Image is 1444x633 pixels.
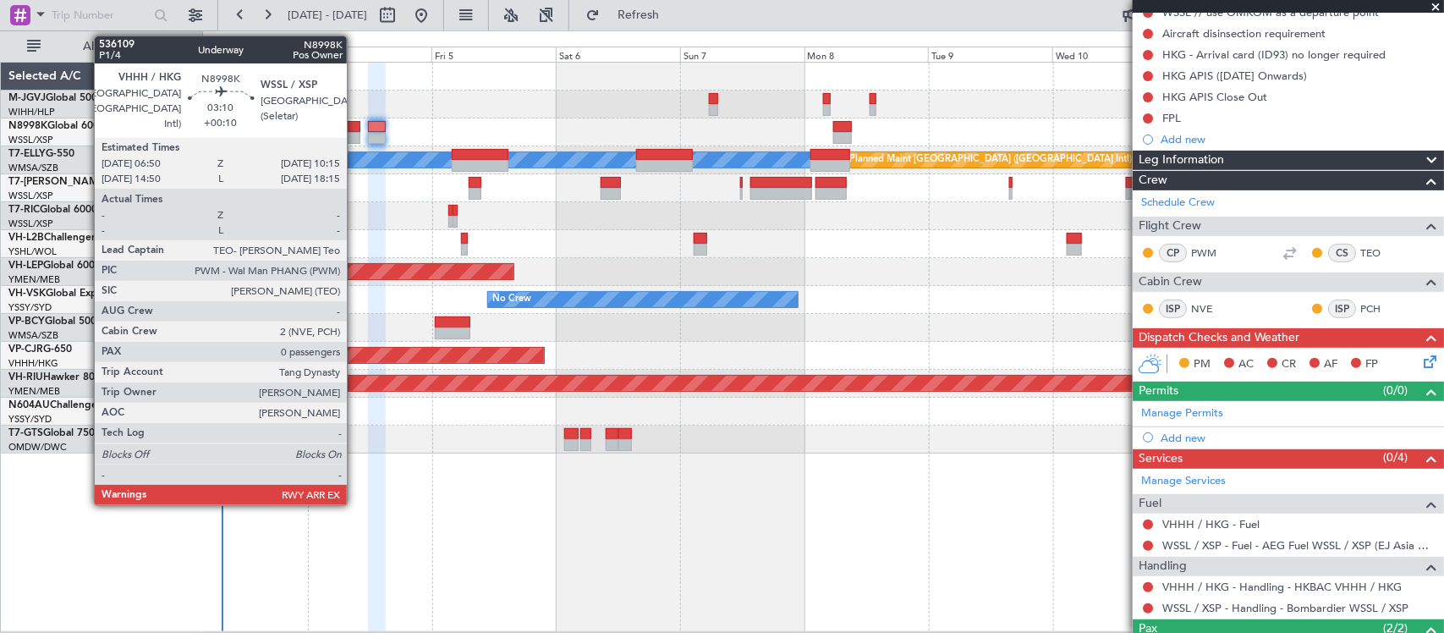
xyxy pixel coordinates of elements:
a: VH-LEPGlobal 6000 [8,261,101,271]
span: Services [1139,449,1183,469]
span: Handling [1139,557,1187,576]
span: Flight Crew [1139,217,1201,236]
a: WSSL/XSP [8,190,53,202]
span: AC [1238,356,1254,373]
a: VP-BCYGlobal 5000 [8,316,102,327]
span: N8998K [8,121,47,131]
div: Wed 10 [1052,47,1177,62]
div: Wed 3 [184,47,308,62]
span: VH-L2B [8,233,44,243]
a: WSSL/XSP [8,217,53,230]
span: FP [1365,356,1378,373]
a: WSSL / XSP - Fuel - AEG Fuel WSSL / XSP (EJ Asia Only) [1162,538,1436,553]
div: HKG - Arrival card (ID93) no longer required [1162,47,1386,62]
span: T7-GTS [8,428,43,438]
span: (0/0) [1383,382,1408,399]
span: Cabin Crew [1139,272,1202,292]
div: Sun 7 [680,47,804,62]
div: CP [1159,244,1187,262]
div: ISP [1328,300,1356,318]
a: VH-L2BChallenger 604 [8,233,117,243]
a: YSSY/SYD [8,301,52,314]
span: AF [1324,356,1337,373]
span: N604AU [8,400,50,410]
div: Mon 8 [804,47,929,62]
a: T7-[PERSON_NAME]Global 7500 [8,177,164,187]
div: No Crew [492,287,531,312]
div: [DATE] [206,34,234,48]
a: M-JGVJGlobal 5000 [8,93,103,103]
div: ISP [1159,300,1187,318]
a: Manage Services [1141,473,1226,490]
a: PWM [1191,245,1229,261]
a: T7-ELLYG-550 [8,149,74,159]
a: WMSA/SZB [8,329,58,342]
span: VH-LEP [8,261,43,271]
a: N8998KGlobal 6000 [8,121,105,131]
div: Planned Maint [GEOGRAPHIC_DATA] ([GEOGRAPHIC_DATA] Intl) [850,147,1133,173]
span: Fuel [1139,494,1161,514]
span: (0/4) [1383,449,1408,466]
span: Permits [1139,382,1178,401]
span: VP-CJR [8,344,43,355]
span: M-JGVJ [8,93,46,103]
a: T7-RICGlobal 6000 [8,205,97,215]
span: T7-[PERSON_NAME] [8,177,107,187]
button: Refresh [578,2,679,29]
div: CS [1328,244,1356,262]
a: VHHH / HKG - Fuel [1162,517,1260,531]
a: NVE [1191,301,1229,316]
span: [DATE] - [DATE] [288,8,367,23]
span: Refresh [603,9,674,21]
a: Manage Permits [1141,405,1223,422]
span: Dispatch Checks and Weather [1139,328,1299,348]
a: VHHH/HKG [8,357,58,370]
a: VH-RIUHawker 800XP [8,372,113,383]
div: HKG APIS ([DATE] Onwards) [1162,69,1307,83]
span: CR [1282,356,1296,373]
div: Tue 9 [928,47,1052,62]
a: VP-CJRG-650 [8,344,72,355]
a: WIHH/HLP [8,106,55,118]
a: VHHH / HKG - Handling - HKBAC VHHH / HKG [1162,580,1402,594]
span: VH-VSK [8,289,46,299]
span: Leg Information [1139,151,1224,170]
div: Add new [1161,431,1436,445]
div: Add new [1161,132,1436,146]
input: Trip Number [52,3,149,28]
a: YMEN/MEB [8,385,60,398]
a: PCH [1360,301,1398,316]
a: OMDW/DWC [8,441,67,454]
div: Aircraft disinsection requirement [1162,26,1326,41]
a: YSHL/WOL [8,245,57,258]
div: Thu 4 [307,47,431,62]
a: TEO [1360,245,1398,261]
span: T7-RIC [8,205,40,215]
a: YMEN/MEB [8,273,60,286]
a: YSSY/SYD [8,413,52,426]
a: WSSL / XSP - Handling - Bombardier WSSL / XSP [1162,601,1408,615]
a: T7-GTSGlobal 7500 [8,428,101,438]
span: PM [1194,356,1211,373]
button: All Aircraft [19,33,184,60]
span: All Aircraft [44,41,178,52]
span: VP-BCY [8,316,45,327]
div: FPL [1162,111,1181,125]
div: Fri 5 [431,47,556,62]
a: VH-VSKGlobal Express XRS [8,289,139,299]
div: HKG APIS Close Out [1162,90,1267,104]
a: N604AUChallenger 604 [8,400,123,410]
a: WSSL/XSP [8,134,53,146]
a: Schedule Crew [1141,195,1215,212]
span: Crew [1139,171,1167,190]
div: Sat 6 [556,47,680,62]
span: T7-ELLY [8,149,46,159]
span: VH-RIU [8,372,43,383]
a: WMSA/SZB [8,162,58,174]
